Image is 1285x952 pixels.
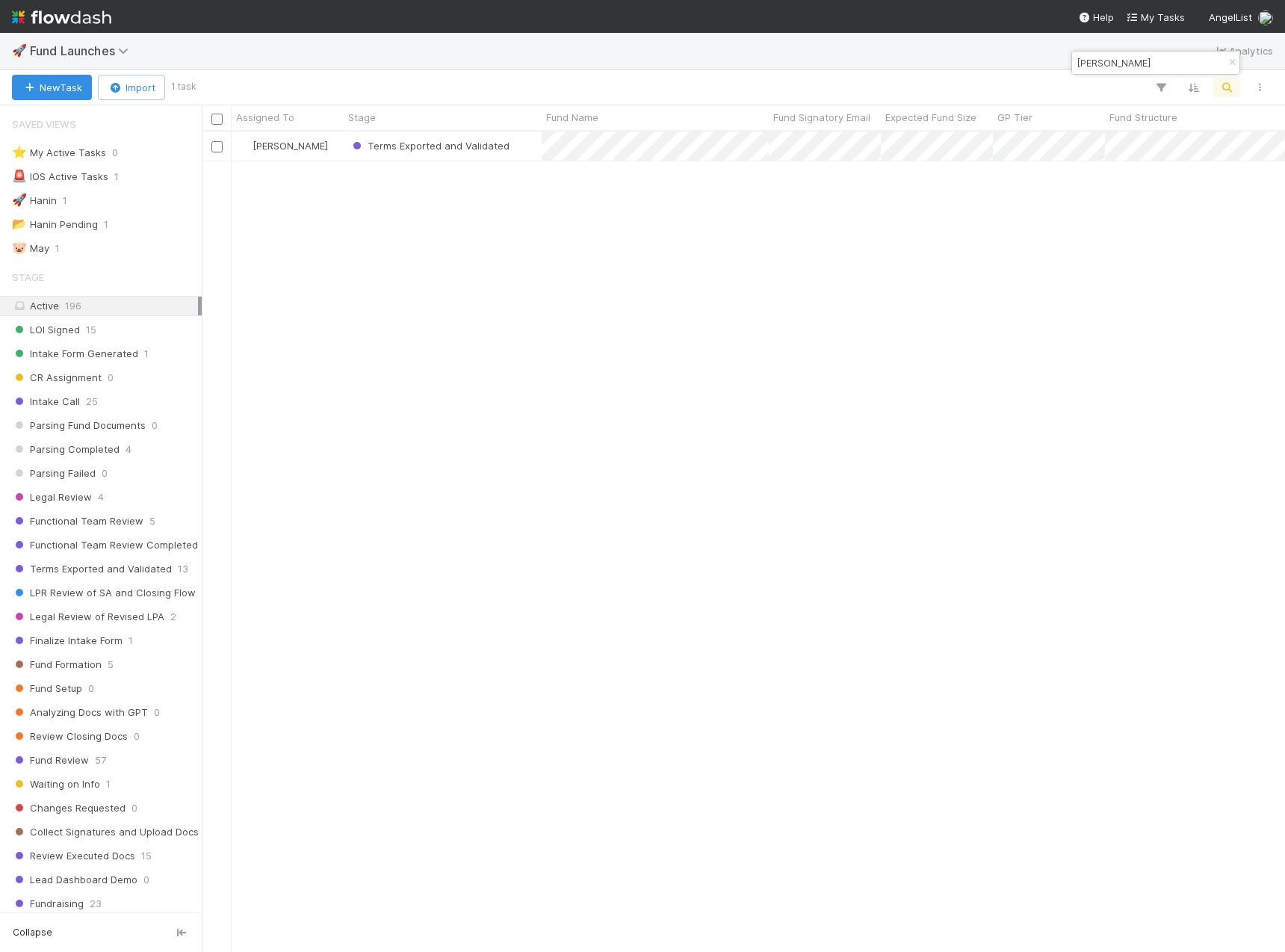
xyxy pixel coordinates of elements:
span: CR Assignment [12,368,102,387]
small: 1 task [171,80,196,93]
span: Changes Requested [12,799,126,817]
span: 0 [154,703,160,722]
span: My Tasks [1126,11,1185,23]
span: Terms Exported and Validated [368,140,510,152]
span: Collapse [13,926,52,939]
span: ⭐ [12,146,27,158]
span: Stage [348,110,376,125]
span: 5 [149,512,155,531]
span: AngelList [1209,11,1252,23]
img: avatar_8fe3758e-7d23-4e6b-a9f5-b81892974716.png [238,140,250,152]
span: Saved Views [12,109,76,139]
span: 4 [98,488,104,507]
span: Fund Setup [12,679,82,698]
span: 🚀 [12,194,27,206]
span: 1 [128,631,133,650]
span: Parsing Fund Documents [12,416,146,435]
span: 1 [106,775,111,794]
input: Toggle Row Selected [211,141,223,152]
span: 0 [108,368,114,387]
span: 196 [65,300,81,312]
div: IOS Active Tasks [12,167,108,186]
span: Expected Fund Size [885,110,976,125]
img: avatar_c747b287-0112-4b47-934f-47379b6131e2.png [1258,10,1273,25]
span: 🐷 [12,241,27,254]
div: May [12,239,49,258]
span: 0 [102,464,108,483]
span: 0 [152,416,158,435]
span: 23 [90,894,102,913]
span: 0 [131,799,137,817]
button: NewTask [12,75,92,100]
span: Review Executed Docs [12,847,135,865]
span: Functional Team Review Completed [12,536,198,554]
span: 15 [141,847,152,865]
span: Intake Call [12,392,80,411]
div: Hanin Pending [12,215,98,234]
span: Stage [12,262,44,292]
span: 4 [126,440,131,459]
span: 57 [95,751,106,770]
span: Intake Form Generated [12,344,138,363]
span: Fund Formation [12,655,102,674]
div: Hanin [12,191,57,210]
img: logo-inverted-e16ddd16eac7371096b0.svg [12,4,111,30]
span: 1 [63,191,67,210]
span: 0 [88,679,94,698]
span: 5 [108,655,114,674]
span: Fund Launches [30,43,136,58]
span: Review Closing Docs [12,727,128,746]
span: Functional Team Review [12,512,143,531]
span: Fund Signatory Email [773,110,870,125]
span: Fundraising [12,894,84,913]
span: Legal Review [12,488,92,507]
span: LOI Signed [12,321,80,339]
span: 🚀 [12,44,27,57]
span: 0 [143,871,149,889]
div: My Active Tasks [12,143,106,162]
span: Waiting on Info [12,775,100,794]
span: Finalize Intake Form [12,631,123,650]
button: Import [98,75,165,100]
div: Active [12,297,198,315]
span: LPR Review of SA and Closing Flow [12,584,196,602]
span: 0 [112,143,118,162]
span: Assigned To [236,110,294,125]
span: Fund Name [546,110,598,125]
span: 25 [86,392,98,411]
input: Search... [1074,54,1224,72]
span: 🚨 [12,170,27,182]
span: 2 [170,608,176,626]
a: Analytics [1214,42,1273,60]
div: Help [1078,10,1114,25]
span: 1 [114,167,119,186]
span: 1 [144,344,149,363]
span: 1 [55,239,60,258]
span: Parsing Failed [12,464,96,483]
span: Fund Structure [1109,110,1177,125]
span: GP Tier [997,110,1032,125]
span: Legal Review of Revised LPA [12,608,164,626]
span: 1 [104,215,108,234]
span: Parsing Completed [12,440,120,459]
span: Fund Review [12,751,89,770]
span: Terms Exported and Validated [12,560,172,578]
input: Toggle All Rows Selected [211,114,223,125]
span: Collect Signatures and Upload Docs [12,823,199,841]
span: [PERSON_NAME] [253,140,328,152]
span: 13 [178,560,188,578]
span: Lead Dashboard Demo [12,871,137,889]
span: 15 [86,321,96,339]
span: Analyzing Docs with GPT [12,703,148,722]
span: 0 [134,727,140,746]
span: 📂 [12,217,27,230]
